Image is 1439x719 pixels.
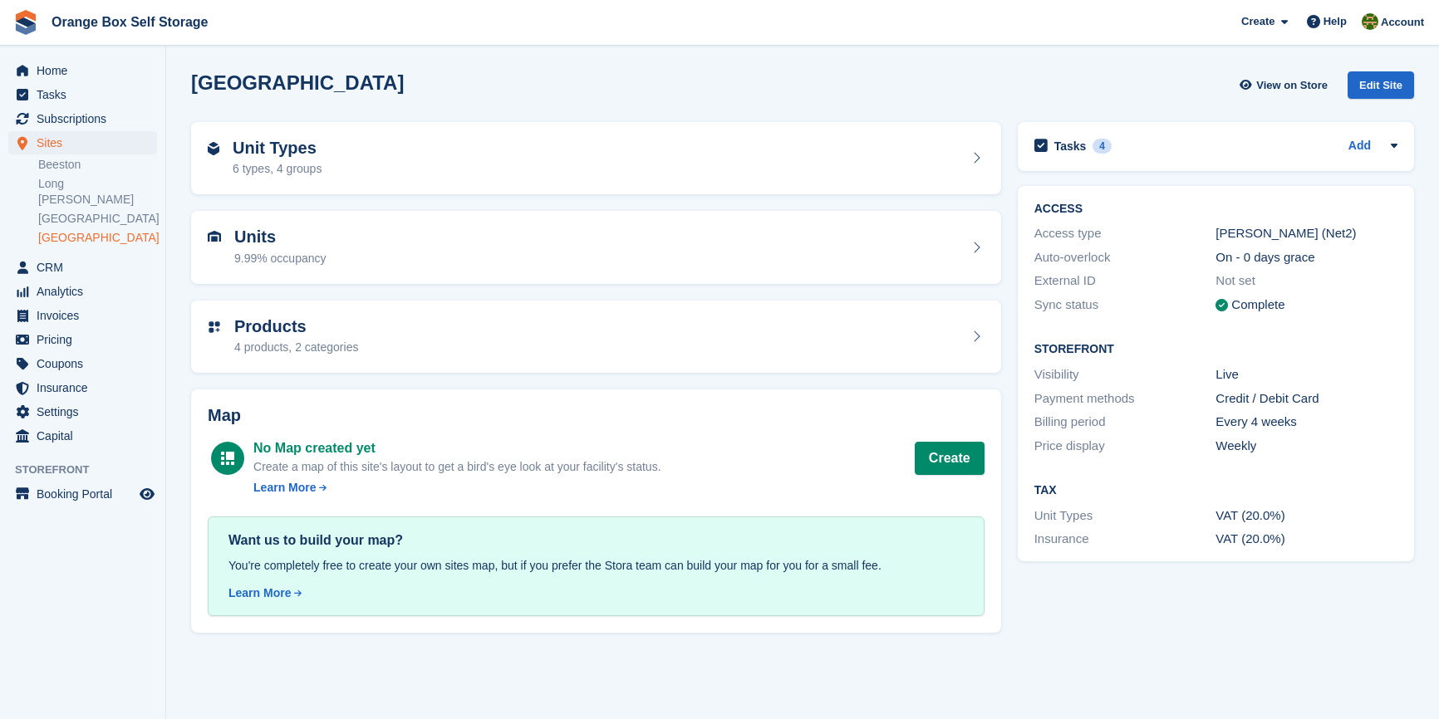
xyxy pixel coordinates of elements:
div: 6 types, 4 groups [233,160,322,178]
a: Products 4 products, 2 categories [191,301,1001,374]
div: 9.99% occupancy [234,250,327,267]
div: VAT (20.0%) [1216,506,1397,526]
a: Orange Box Self Storage [45,8,215,36]
div: VAT (20.0%) [1216,530,1397,549]
div: Complete [1231,296,1284,315]
div: [PERSON_NAME] (Net2) [1216,224,1397,243]
h2: Units [234,227,327,247]
img: unit-icn-7be61d7bf1b0ce9d3e12c5938cc71ed9869f7b940bace4675aadf7bd6d80202e.svg [208,231,221,242]
a: menu [8,328,157,351]
div: Create a map of this site's layout to get a bird's eye look at your facility's status. [253,458,661,476]
a: View on Store [1237,71,1334,99]
div: Want us to build your map? [228,531,964,550]
a: menu [8,352,157,375]
div: Every 4 weeks [1216,413,1397,432]
div: On - 0 days grace [1216,248,1397,267]
div: 4 products, 2 categories [234,339,358,356]
div: Credit / Debit Card [1216,389,1397,408]
a: Learn More [253,479,661,496]
img: map-icn-white-8b231986280072e83805622d3debb4903e2986e43859118e7b4002611c8ef794.svg [221,452,234,465]
a: menu [8,107,157,130]
div: No Map created yet [253,438,661,458]
div: Edit Site [1348,71,1414,99]
span: Home [37,59,136,82]
h2: ACCESS [1034,203,1397,216]
div: Live [1216,365,1397,384]
div: Access type [1034,224,1216,243]
span: View on Store [1256,77,1328,94]
span: Settings [37,400,136,423]
span: Pricing [37,328,136,351]
a: menu [8,59,157,82]
span: Insurance [37,376,136,399]
img: custom-product-icn-752c56ca05d30b4aa98f6f15887a0e09747e85b44ffffa43cff429088544963d.svg [208,320,221,334]
a: menu [8,131,157,154]
h2: [GEOGRAPHIC_DATA] [191,71,404,94]
span: Tasks [37,83,136,106]
a: menu [8,424,157,448]
div: Price display [1034,437,1216,456]
span: CRM [37,256,136,279]
h2: Unit Types [233,139,322,158]
a: menu [8,400,157,423]
img: stora-icon-8386f47178a22dfd0bd8f6a31ec36ba5ce8667c1dd55bd0f319d3a0aa187defe.svg [13,10,38,35]
a: Add [1348,137,1371,156]
h2: Map [208,406,985,425]
div: Insurance [1034,530,1216,549]
a: [GEOGRAPHIC_DATA] [38,211,157,227]
div: Unit Types [1034,506,1216,526]
a: Learn More [228,584,964,602]
div: You're completely free to create your own sites map, but if you prefer the Stora team can build y... [228,557,964,575]
div: Billing period [1034,413,1216,432]
div: Payment methods [1034,389,1216,408]
span: Invoices [37,304,136,327]
div: 4 [1093,139,1112,154]
div: Not set [1216,271,1397,291]
span: Subscriptions [37,107,136,130]
a: menu [8,83,157,106]
div: External ID [1034,271,1216,291]
a: menu [8,482,157,506]
img: unit-type-icn-2b2737a686de81e16bb02015468b77c625bbabd49415b5ef34ead5e3b44a266d.svg [208,142,219,155]
a: menu [8,304,157,327]
a: Units 9.99% occupancy [191,211,1001,284]
div: Visibility [1034,365,1216,384]
button: Create [915,442,985,475]
span: Storefront [15,462,165,478]
div: Auto-overlock [1034,248,1216,267]
span: Sites [37,131,136,154]
img: Sarah [1362,13,1378,30]
a: Beeston [38,157,157,173]
a: menu [8,256,157,279]
span: Capital [37,424,136,448]
span: Coupons [37,352,136,375]
h2: Tasks [1054,139,1087,154]
a: menu [8,376,157,399]
span: Analytics [37,280,136,303]
a: Edit Site [1348,71,1414,105]
a: Unit Types 6 types, 4 groups [191,122,1001,195]
span: Booking Portal [37,482,136,506]
div: Sync status [1034,296,1216,315]
div: Weekly [1216,437,1397,456]
a: menu [8,280,157,303]
div: Learn More [253,479,316,496]
span: Account [1381,14,1424,31]
span: Create [1241,13,1274,30]
h2: Storefront [1034,343,1397,356]
h2: Tax [1034,484,1397,497]
a: Preview store [137,484,157,504]
div: Learn More [228,584,291,602]
a: [GEOGRAPHIC_DATA] [38,230,157,246]
span: Help [1324,13,1347,30]
h2: Products [234,317,358,336]
a: Long [PERSON_NAME] [38,176,157,208]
